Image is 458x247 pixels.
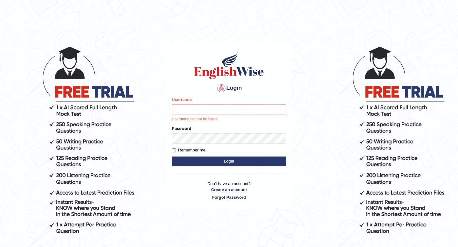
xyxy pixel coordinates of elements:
button: Login [172,157,286,166]
label: Username [172,97,192,103]
h4: Login [172,83,286,93]
a: Forgot Password [172,194,286,200]
input: Remember me [172,148,176,152]
img: Logo of English Wise sign in for intelligent practice with AI [193,51,265,80]
p: Username cannot be blank. [172,117,286,122]
label: Password [172,125,191,131]
a: Create an account [172,187,286,193]
p: Don't have an account? [172,181,286,200]
label: Remember me [172,147,205,153]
